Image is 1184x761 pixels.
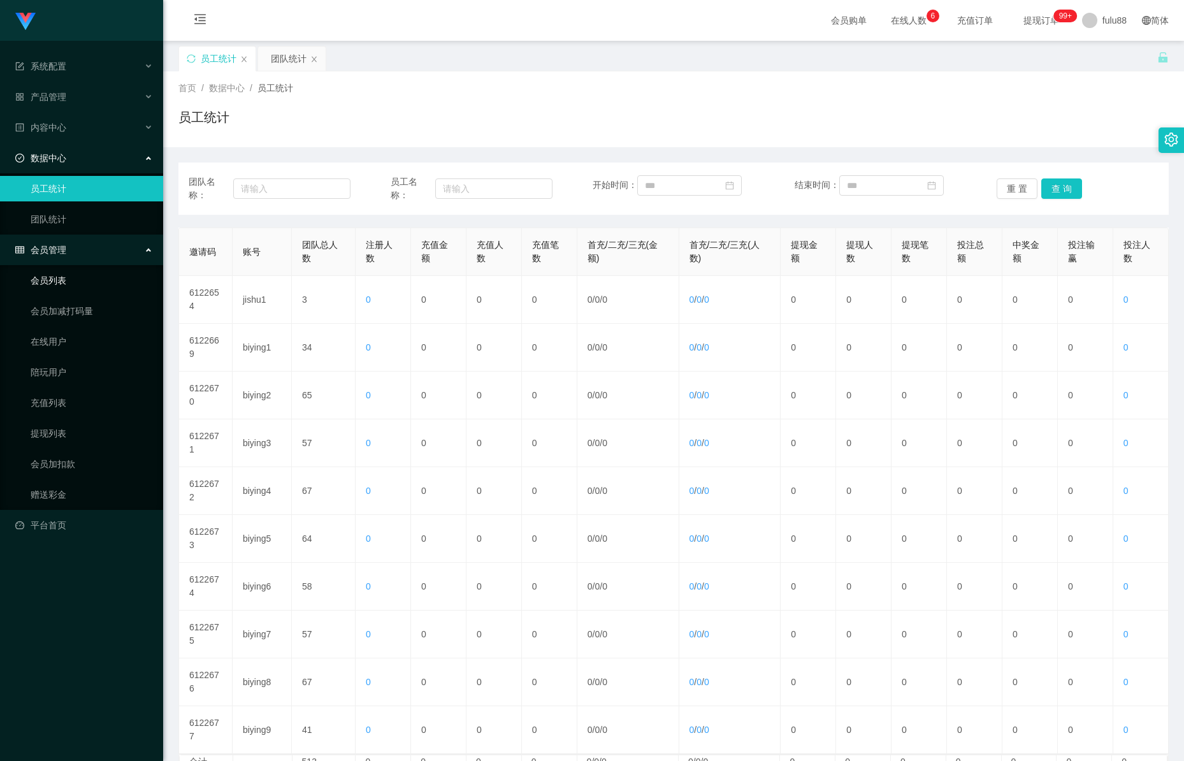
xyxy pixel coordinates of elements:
span: 0 [602,390,607,400]
button: 查 询 [1041,178,1082,199]
td: 0 [1058,563,1113,611]
td: 0 [781,324,836,372]
span: 0 [595,725,600,735]
span: 0 [588,294,593,305]
td: jishu1 [233,276,292,324]
td: 0 [522,515,577,563]
a: 赠送彩金 [31,482,153,507]
span: 0 [697,438,702,448]
span: 0 [602,677,607,687]
td: 34 [292,324,356,372]
span: 0 [697,725,702,735]
img: logo.9652507e.png [15,13,36,31]
span: 0 [595,342,600,352]
span: 0 [704,486,709,496]
input: 请输入 [435,178,552,199]
span: 账号 [243,247,261,257]
sup: 218 [1054,10,1077,22]
td: 0 [947,658,1002,706]
td: 0 [1002,276,1058,324]
span: 提现金额 [791,240,818,263]
td: / / [577,611,679,658]
td: 0 [1058,324,1113,372]
td: / / [577,563,679,611]
td: / / [577,467,679,515]
td: 0 [411,419,466,467]
td: 0 [411,372,466,419]
td: 6122671 [179,419,233,467]
span: 0 [1123,581,1129,591]
td: 0 [947,276,1002,324]
td: 67 [292,658,356,706]
span: 0 [588,629,593,639]
span: 首充/二充/三充(人数) [689,240,760,263]
td: 0 [892,419,947,467]
a: 图标: dashboard平台首页 [15,512,153,538]
span: 员工名称： [391,175,435,202]
td: / / [679,611,781,658]
td: 41 [292,706,356,754]
td: 58 [292,563,356,611]
td: 6122676 [179,658,233,706]
td: 0 [781,276,836,324]
td: 0 [411,706,466,754]
span: 团队名称： [189,175,233,202]
span: 0 [602,342,607,352]
span: 0 [366,629,371,639]
td: 0 [781,515,836,563]
span: 0 [588,390,593,400]
span: 0 [1123,438,1129,448]
sup: 6 [927,10,939,22]
a: 会员加扣款 [31,451,153,477]
td: biying3 [233,419,292,467]
span: 产品管理 [15,92,66,102]
td: 0 [466,658,522,706]
span: 0 [602,725,607,735]
i: 图标: sync [187,54,196,63]
span: 0 [697,486,702,496]
td: 0 [836,515,892,563]
span: 0 [595,438,600,448]
td: biying8 [233,658,292,706]
td: 6122669 [179,324,233,372]
td: 0 [522,611,577,658]
span: 0 [1123,533,1129,544]
span: 0 [697,581,702,591]
td: 0 [1058,706,1113,754]
span: 0 [588,486,593,496]
td: / / [577,324,679,372]
td: 0 [466,372,522,419]
td: 0 [947,611,1002,658]
td: 0 [836,276,892,324]
span: 0 [588,677,593,687]
td: 0 [892,611,947,658]
span: 0 [366,342,371,352]
i: 图标: table [15,245,24,254]
span: 0 [366,581,371,591]
span: 0 [704,677,709,687]
td: 3 [292,276,356,324]
span: 员工统计 [257,83,293,93]
td: 0 [522,706,577,754]
td: biying9 [233,706,292,754]
span: 0 [366,486,371,496]
span: 0 [366,438,371,448]
td: 67 [292,467,356,515]
td: 0 [1002,563,1058,611]
td: 0 [781,611,836,658]
a: 员工统计 [31,176,153,201]
a: 会员加减打码量 [31,298,153,324]
td: / / [679,419,781,467]
td: 6122675 [179,611,233,658]
td: / / [577,372,679,419]
span: 提现订单 [1017,16,1065,25]
span: 提现人数 [846,240,873,263]
td: / / [577,276,679,324]
td: 0 [781,419,836,467]
span: 0 [704,581,709,591]
span: 首充/二充/三充(金额) [588,240,658,263]
span: 0 [704,629,709,639]
a: 在线用户 [31,329,153,354]
td: 0 [892,706,947,754]
div: 员工统计 [201,47,236,71]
